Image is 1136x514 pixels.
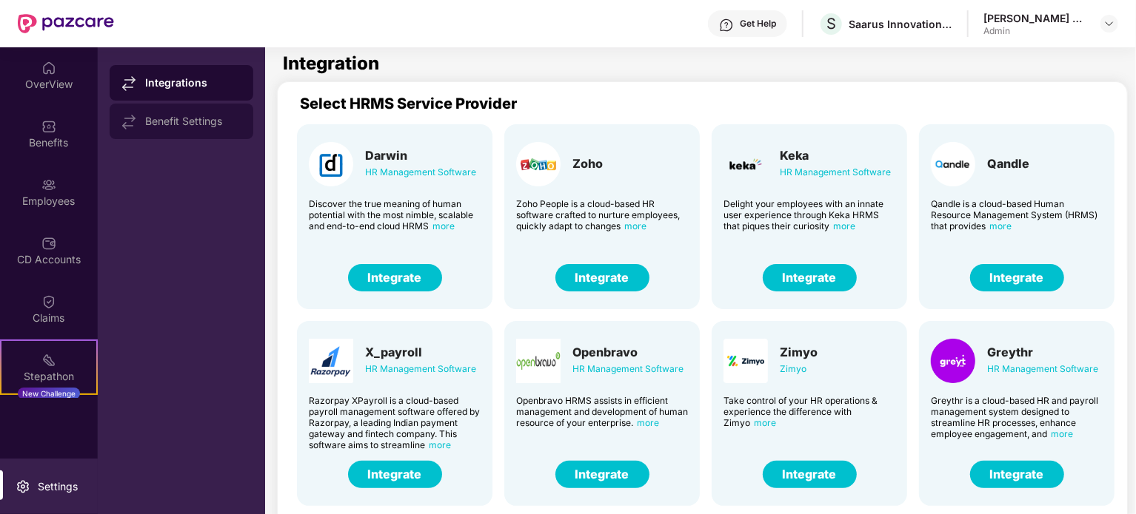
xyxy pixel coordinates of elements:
[309,142,353,186] img: Card Logo
[365,361,476,377] div: HR Management Software
[429,439,451,450] span: more
[516,198,688,231] div: Zoho People is a cloud-based HR software crafted to nurture employees, quickly adapt to changes
[16,479,30,494] img: svg+xml;base64,PHN2ZyBpZD0iU2V0dGluZy0yMHgyMCIgeG1sbnM9Imh0dHA6Ly93d3cudzMub3JnLzIwMDAvc3ZnIiB3aW...
[41,294,56,309] img: svg+xml;base64,PHN2ZyBpZD0iQ2xhaW0iIHhtbG5zPSJodHRwOi8vd3d3LnczLm9yZy8yMDAwL3N2ZyIgd2lkdGg9IjIwIi...
[432,220,455,231] span: more
[970,264,1064,291] button: Integrate
[516,339,561,383] img: Card Logo
[987,156,1029,171] div: Qandle
[637,417,659,428] span: more
[1051,428,1073,439] span: more
[309,198,481,231] div: Discover the true meaning of human potential with the most nimble, scalable and end-to-end cloud ...
[516,395,688,428] div: Openbravo HRMS assists in efficient management and development of human resource of your enterprise.
[931,395,1103,439] div: Greythr is a cloud-based HR and payroll management system designed to streamline HR processes, en...
[931,142,975,186] img: Card Logo
[987,345,1098,359] div: Greythr
[724,339,768,383] img: Card Logo
[516,142,561,186] img: Card Logo
[989,220,1012,231] span: more
[348,461,442,488] button: Integrate
[719,18,734,33] img: svg+xml;base64,PHN2ZyBpZD0iSGVscC0zMngzMiIgeG1sbnM9Imh0dHA6Ly93d3cudzMub3JnLzIwMDAvc3ZnIiB3aWR0aD...
[33,479,82,494] div: Settings
[624,220,646,231] span: more
[309,395,481,450] div: Razorpay XPayroll is a cloud-based payroll management software offered by Razorpay, a leading Ind...
[763,461,857,488] button: Integrate
[780,164,891,180] div: HR Management Software
[145,75,241,90] div: Integrations
[41,119,56,134] img: svg+xml;base64,PHN2ZyBpZD0iQmVuZWZpdHMiIHhtbG5zPSJodHRwOi8vd3d3LnczLm9yZy8yMDAwL3N2ZyIgd2lkdGg9Ij...
[931,339,975,383] img: Card Logo
[983,11,1087,25] div: [PERSON_NAME] Mall
[309,339,353,383] img: Card Logo
[41,236,56,251] img: svg+xml;base64,PHN2ZyBpZD0iQ0RfQWNjb3VudHMiIGRhdGEtbmFtZT0iQ0QgQWNjb3VudHMiIHhtbG5zPSJodHRwOi8vd3...
[754,417,776,428] span: more
[283,55,379,72] h1: Integration
[18,14,114,33] img: New Pazcare Logo
[41,61,56,75] img: svg+xml;base64,PHN2ZyBpZD0iSG9tZSIgeG1sbnM9Imh0dHA6Ly93d3cudzMub3JnLzIwMDAvc3ZnIiB3aWR0aD0iMjAiIG...
[365,345,476,359] div: X_payroll
[41,177,56,192] img: svg+xml;base64,PHN2ZyBpZD0iRW1wbG95ZWVzIiB4bWxucz0iaHR0cDovL3d3dy53My5vcmcvMjAwMC9zdmciIHdpZHRoPS...
[555,264,649,291] button: Integrate
[970,461,1064,488] button: Integrate
[724,142,768,186] img: Card Logo
[572,156,603,171] div: Zoho
[145,115,241,127] div: Benefit Settings
[931,198,1103,231] div: Qandle is a cloud-based Human Resource Management System (HRMS) that provides
[572,361,684,377] div: HR Management Software
[572,345,684,359] div: Openbravo
[1103,18,1115,30] img: svg+xml;base64,PHN2ZyBpZD0iRHJvcGRvd24tMzJ4MzIiIHhtbG5zPSJodHRwOi8vd3d3LnczLm9yZy8yMDAwL3N2ZyIgd2...
[849,17,952,31] div: Saarus Innovations Private Limited
[780,148,891,163] div: Keka
[555,461,649,488] button: Integrate
[724,198,895,231] div: Delight your employees with an innate user experience through Keka HRMS that piques their curiosity
[41,353,56,368] img: svg+xml;base64,PHN2ZyB4bWxucz0iaHR0cDovL3d3dy53My5vcmcvMjAwMC9zdmciIHdpZHRoPSIyMSIgaGVpZ2h0PSIyMC...
[833,220,855,231] span: more
[780,345,818,359] div: Zimyo
[826,15,836,33] span: S
[365,148,476,163] div: Darwin
[121,115,136,129] img: svg+xml;base64,PHN2ZyB4bWxucz0iaHR0cDovL3d3dy53My5vcmcvMjAwMC9zdmciIHdpZHRoPSIxNy44MzIiIGhlaWdodD...
[1,369,96,384] div: Stepathon
[780,361,818,377] div: Zimyo
[724,395,895,428] div: Take control of your HR operations & experience the difference with Zimyo
[740,18,776,30] div: Get Help
[365,164,476,180] div: HR Management Software
[18,388,80,399] div: New Challenge
[348,264,442,291] button: Integrate
[987,361,1098,377] div: HR Management Software
[763,264,857,291] button: Integrate
[121,76,136,91] img: svg+xml;base64,PHN2ZyB4bWxucz0iaHR0cDovL3d3dy53My5vcmcvMjAwMC9zdmciIHdpZHRoPSIxNy44MzIiIGhlaWdodD...
[983,25,1087,37] div: Admin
